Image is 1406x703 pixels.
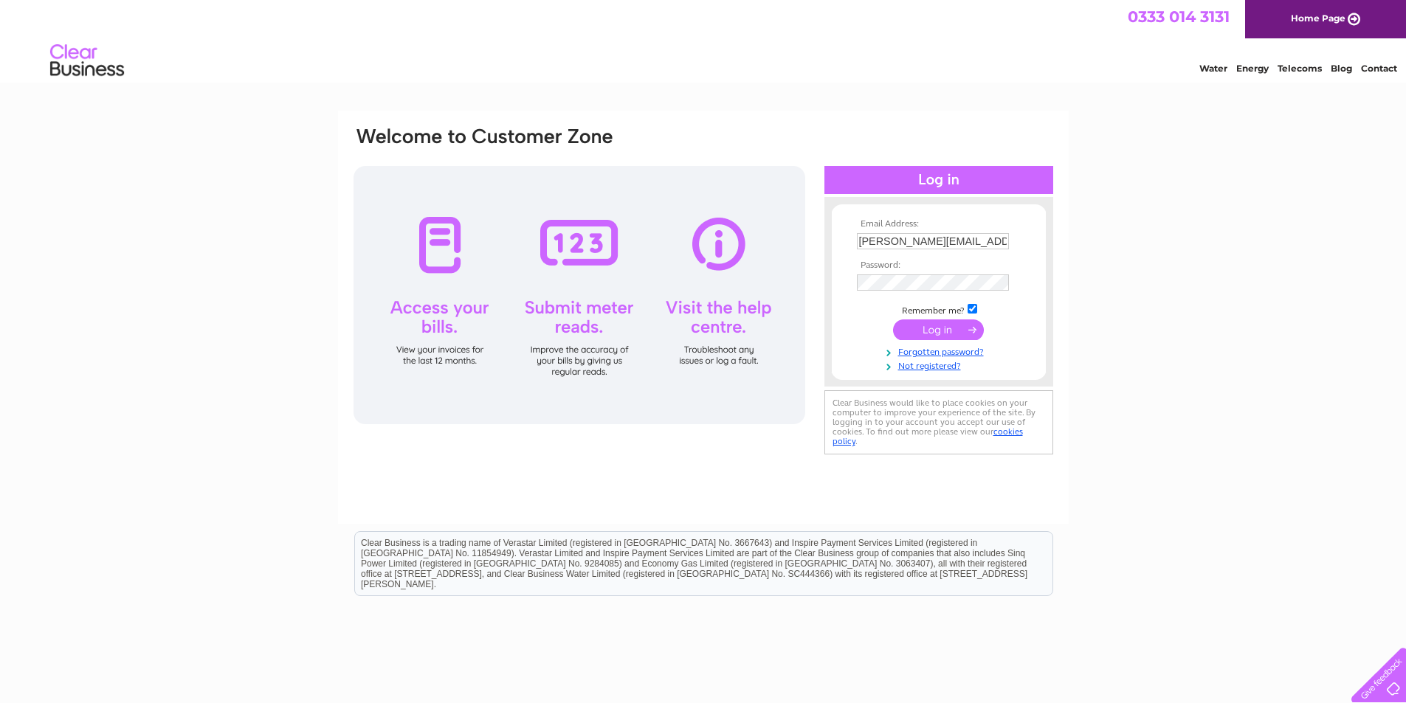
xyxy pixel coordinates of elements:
[853,219,1024,229] th: Email Address:
[1128,7,1230,26] a: 0333 014 3131
[857,358,1024,372] a: Not registered?
[824,390,1053,454] div: Clear Business would like to place cookies on your computer to improve your experience of the sit...
[1331,63,1352,74] a: Blog
[355,8,1052,72] div: Clear Business is a trading name of Verastar Limited (registered in [GEOGRAPHIC_DATA] No. 3667643...
[49,38,125,83] img: logo.png
[833,426,1023,446] a: cookies policy
[853,260,1024,271] th: Password:
[1199,63,1227,74] a: Water
[853,302,1024,316] td: Remember me?
[893,319,984,340] input: Submit
[1236,63,1269,74] a: Energy
[857,344,1024,358] a: Forgotten password?
[1361,63,1397,74] a: Contact
[1278,63,1322,74] a: Telecoms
